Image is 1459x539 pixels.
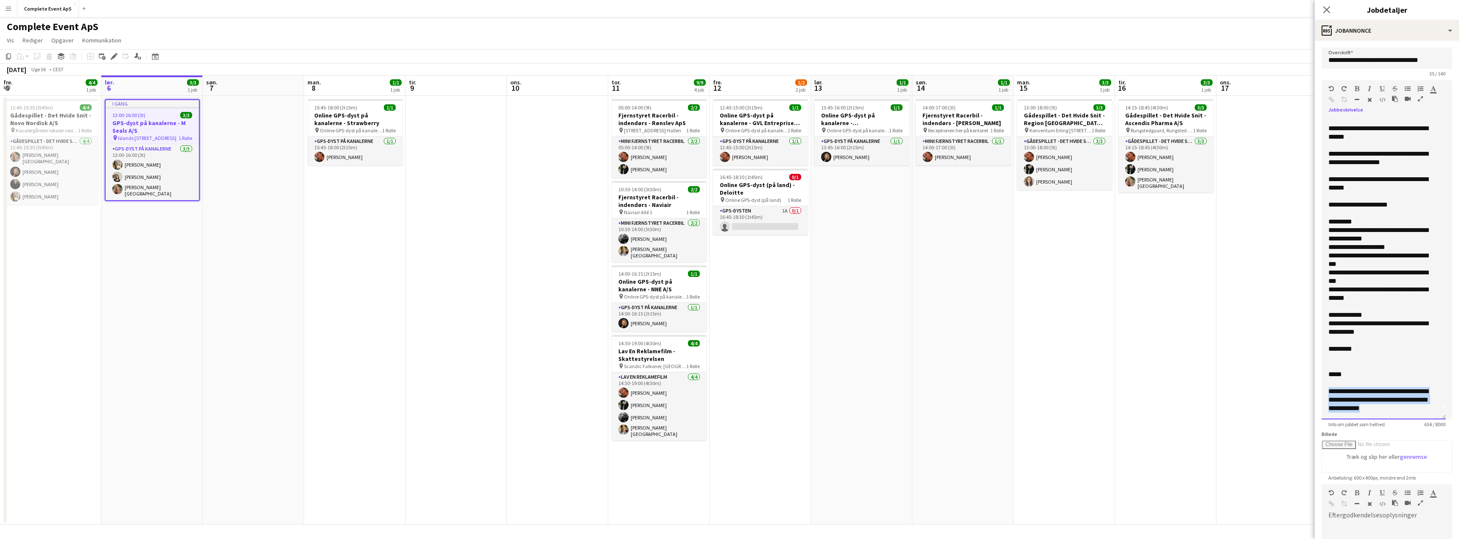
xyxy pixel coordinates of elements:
[1017,112,1112,127] h3: Gådespillet - Det Hvide Snit - Region [GEOGRAPHIC_DATA] - CIMT - Digital Regulering
[1118,112,1213,127] h3: Gådespillet - Det Hvide Snit - Ascendis Pharma A/S
[1379,500,1385,507] button: HTML-kode
[1367,489,1372,496] button: Kursiv
[205,83,218,93] span: 7
[612,335,707,441] div: 14:30-19:00 (4t30m)4/4Lav En Reklamefilm - Skattestyrelsen Scandic Falkoner, [GEOGRAPHIC_DATA]1 R...
[992,104,1004,111] span: 1/1
[914,83,927,93] span: 14
[998,87,1009,93] div: 1 job
[712,83,722,93] span: 12
[1093,104,1105,111] span: 3/3
[624,293,686,300] span: Online GPS-dyst på kanalerne
[1315,20,1459,41] div: Jobannonce
[1392,85,1398,92] button: Gennemstreget
[1341,85,1347,92] button: Gentag
[612,112,707,127] h3: Fjernstyret Racerbil - indendørs - Rønslev ApS
[612,193,707,209] h3: Fjernstyret Racerbil - indendørs - Naviair
[1315,4,1459,15] h3: Jobdetaljer
[48,35,77,46] a: Opgaver
[106,144,199,200] app-card-role: GPS-dyst på kanalerne3/313:00-16:00 (3t)[PERSON_NAME][PERSON_NAME][PERSON_NAME][GEOGRAPHIC_DATA]
[1379,85,1385,92] button: Understregning
[612,265,707,332] div: 14:00-16:15 (2t15m)1/1Online GPS-dyst på kanalerne - NNE A/S Online GPS-dyst på kanalerne1 RolleG...
[1125,104,1168,111] span: 14:15-18:45 (4t30m)
[7,20,98,33] h1: Complete Event ApS
[1341,489,1347,496] button: Gentag
[1405,500,1411,506] button: Indsæt video
[688,271,700,277] span: 1/1
[928,127,988,134] span: Receptionen her på kontoret
[180,112,192,118] span: 3/3
[612,347,707,363] h3: Lav En Reklamefilm - Skattestyrelsen
[19,35,46,46] a: Rediger
[112,112,145,118] span: 13:00-16:00 (3t)
[3,137,98,205] app-card-role: Gådespillet - Det Hvide Snit4/411:45-15:30 (3t45m)[PERSON_NAME][GEOGRAPHIC_DATA][PERSON_NAME][PER...
[725,197,781,203] span: Online GPS-dyst (på land)
[612,78,621,86] span: tor.
[788,127,801,134] span: 1 Rolle
[789,104,801,111] span: 1/1
[713,137,808,165] app-card-role: GPS-dyst på kanalerne1/112:45-15:00 (2t15m)[PERSON_NAME]
[1417,95,1423,102] button: Fuld skærm
[3,112,98,127] h3: Gådespillet - Det Hvide Snit - Novo Nordisk A/S
[1201,79,1213,86] span: 3/3
[79,35,125,46] a: Kommunikation
[1328,489,1334,496] button: Fortryd
[813,83,823,93] span: 13
[1367,96,1372,103] button: Ryd formatering
[80,104,92,111] span: 4/4
[1367,500,1372,507] button: Ryd formatering
[713,112,808,127] h3: Online GPS-dyst på kanalerne - GVL Entreprise A/S
[713,78,722,86] span: fre.
[694,87,705,93] div: 4 job
[713,169,808,235] app-job-card: 16:45-18:30 (1t45m)0/1Online GPS-dyst (på land) - Deloitte Online GPS-dyst (på land)1 RolleGPS-dy...
[618,340,661,346] span: 14:30-19:00 (4t30m)
[1017,78,1031,86] span: man.
[725,127,788,134] span: Online GPS-dyst på kanalerne
[814,99,909,165] div: 13:45-16:00 (2t15m)1/1Online GPS-dyst på kanalerne - [GEOGRAPHIC_DATA] Online GPS-dyst på kanaler...
[821,104,864,111] span: 13:45-16:00 (2t15m)
[306,83,321,93] span: 8
[1354,500,1360,507] button: Vandret linje
[612,372,707,441] app-card-role: Lav En Reklamefilm4/414:30-19:00 (4t30m)[PERSON_NAME][PERSON_NAME][PERSON_NAME][PERSON_NAME][GEOG...
[1017,99,1112,190] app-job-card: 13:00-18:00 (5t)3/3Gådespillet - Det Hvide Snit - Region [GEOGRAPHIC_DATA] - CIMT - Digital Regul...
[916,137,1011,165] app-card-role: Mini Fjernstyret Racerbil1/114:00-17:00 (3t)[PERSON_NAME]
[103,83,114,93] span: 6
[206,78,218,86] span: søn.
[1219,83,1231,93] span: 17
[307,99,402,165] div: 15:45-18:00 (2t15m)1/1Online GPS-dyst på kanalerne - Strawberry Online GPS-dyst på kanalerne1 Rol...
[86,79,98,86] span: 4/4
[22,36,43,44] span: Rediger
[105,78,114,86] span: lør.
[814,112,909,127] h3: Online GPS-dyst på kanalerne - [GEOGRAPHIC_DATA]
[2,83,13,93] span: 5
[1379,489,1385,496] button: Understregning
[53,66,64,73] div: CEST
[688,186,700,193] span: 2/2
[624,209,652,215] span: Naviair Allé 1
[51,36,74,44] span: Opgaver
[612,181,707,262] app-job-card: 10:30-14:00 (3t30m)2/2Fjernstyret Racerbil - indendørs - Naviair Naviair Allé 11 RolleMini Fjerns...
[409,78,416,86] span: tir.
[510,78,522,86] span: ons.
[889,127,903,134] span: 1 Rolle
[307,137,402,165] app-card-role: GPS-dyst på kanalerne1/115:45-18:00 (2t15m)[PERSON_NAME]
[814,78,823,86] span: lør.
[624,127,681,134] span: [STREET_ADDRESS] Hallen
[1029,127,1092,134] span: Konventum Erling [STREET_ADDRESS]
[1201,87,1212,93] div: 1 job
[10,104,53,111] span: 11:45-15:30 (3t45m)
[3,78,13,86] span: fre.
[916,99,1011,165] app-job-card: 14:00-17:00 (3t)1/1Fjernstyret Racerbil - indendørs - [PERSON_NAME] Receptionen her på kontoret1 ...
[796,87,807,93] div: 2 job
[187,79,199,86] span: 3/3
[916,112,1011,127] h3: Fjernstyret Racerbil - indendørs - [PERSON_NAME]
[307,112,402,127] h3: Online GPS-dyst på kanalerne - Strawberry
[897,79,908,86] span: 1/1
[1322,475,1423,481] span: Anbefaling: 600 x 400px, mindre end 2mb
[998,79,1010,86] span: 1/1
[28,66,49,73] span: Uge 36
[1322,421,1392,427] span: Info om jobbet som helhed
[1100,87,1111,93] div: 1 job
[78,127,92,134] span: 1 Rolle
[1392,500,1398,506] button: Sæt ind som almindelig tekst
